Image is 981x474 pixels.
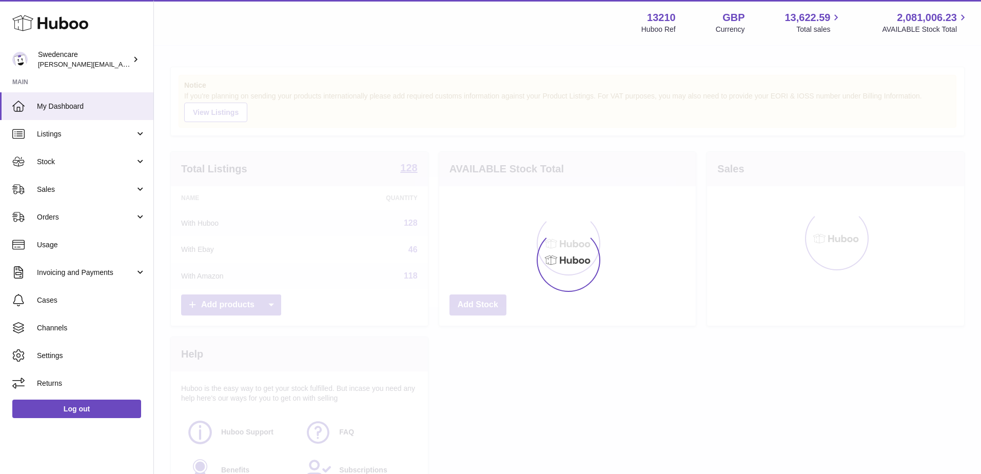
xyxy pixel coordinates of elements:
span: Sales [37,185,135,194]
strong: 13210 [647,11,676,25]
span: Total sales [796,25,842,34]
a: Log out [12,400,141,418]
strong: GBP [722,11,744,25]
div: Swedencare [38,50,130,69]
span: [PERSON_NAME][EMAIL_ADDRESS][PERSON_NAME][DOMAIN_NAME] [38,60,261,68]
span: Returns [37,379,146,388]
span: Stock [37,157,135,167]
a: 13,622.59 Total sales [784,11,842,34]
div: Huboo Ref [641,25,676,34]
span: Cases [37,295,146,305]
span: Listings [37,129,135,139]
img: simon.shaw@swedencare.co.uk [12,52,28,67]
span: 13,622.59 [784,11,830,25]
span: Settings [37,351,146,361]
span: Orders [37,212,135,222]
div: Currency [716,25,745,34]
span: My Dashboard [37,102,146,111]
span: Invoicing and Payments [37,268,135,278]
span: AVAILABLE Stock Total [882,25,969,34]
span: Channels [37,323,146,333]
span: Usage [37,240,146,250]
span: 2,081,006.23 [897,11,957,25]
a: 2,081,006.23 AVAILABLE Stock Total [882,11,969,34]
